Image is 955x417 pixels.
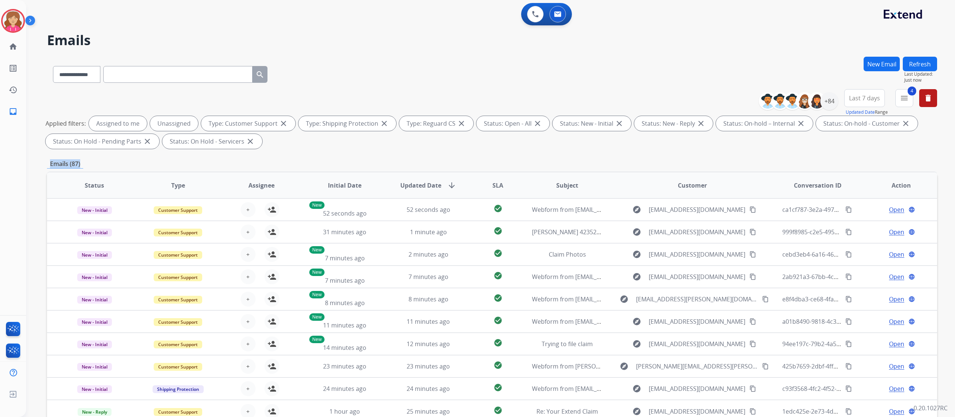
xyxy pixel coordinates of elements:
p: New [309,336,325,343]
span: Subject [556,181,578,190]
mat-icon: close [615,119,624,128]
mat-icon: check_circle [494,249,502,258]
span: Customer Support [154,296,202,304]
span: New - Reply [78,408,112,416]
span: [EMAIL_ADDRESS][DOMAIN_NAME] [649,272,745,281]
mat-icon: explore [632,250,641,259]
mat-icon: check_circle [494,361,502,370]
div: Unassigned [150,116,198,131]
span: Open [889,205,904,214]
button: Refresh [903,57,937,71]
mat-icon: person_add [267,272,276,281]
span: [EMAIL_ADDRESS][DOMAIN_NAME] [649,317,745,326]
mat-icon: inbox [9,107,18,116]
button: + [241,314,256,329]
div: Status: On-hold – Internal [716,116,813,131]
span: Webform from [EMAIL_ADDRESS][DOMAIN_NAME] on [DATE] [532,385,701,393]
mat-icon: person_add [267,295,276,304]
mat-icon: person_add [267,384,276,393]
span: + [246,407,250,416]
mat-icon: language [908,296,915,302]
mat-icon: close [901,119,910,128]
span: Open [889,339,904,348]
span: Type [171,181,185,190]
mat-icon: content_copy [749,273,756,280]
mat-icon: content_copy [845,408,852,415]
mat-icon: content_copy [762,296,769,302]
span: Customer Support [154,273,202,281]
span: 12 minutes ago [407,340,450,348]
mat-icon: explore [632,384,641,393]
mat-icon: language [908,206,915,213]
mat-icon: check_circle [494,316,502,325]
mat-icon: person_add [267,228,276,236]
mat-icon: arrow_downward [447,181,456,190]
mat-icon: language [908,363,915,370]
mat-icon: person_add [267,339,276,348]
mat-icon: content_copy [762,363,769,370]
span: 23 minutes ago [323,362,366,370]
h2: Emails [47,33,937,48]
span: Webform from [EMAIL_ADDRESS][DOMAIN_NAME] on [DATE] [532,317,701,326]
mat-icon: content_copy [749,318,756,325]
span: Customer Support [154,229,202,236]
mat-icon: content_copy [845,318,852,325]
span: Shipping Protection [153,385,204,393]
span: Customer Support [154,206,202,214]
mat-icon: language [908,273,915,280]
mat-icon: content_copy [845,296,852,302]
span: 8 minutes ago [408,295,448,303]
span: + [246,339,250,348]
span: 2ab921a3-67bb-4c66-ae54-afbc27d53cf1 [782,273,895,281]
mat-icon: explore [632,228,641,236]
span: 4 [908,87,916,95]
span: New - Initial [77,296,112,304]
span: [EMAIL_ADDRESS][DOMAIN_NAME] [649,339,745,348]
mat-icon: check_circle [494,406,502,415]
span: + [246,295,250,304]
button: + [241,381,256,396]
span: + [246,384,250,393]
mat-icon: check_circle [494,338,502,347]
button: + [241,225,256,239]
button: + [241,247,256,262]
span: 23 minutes ago [407,362,450,370]
mat-icon: check_circle [494,271,502,280]
span: Customer [678,181,707,190]
span: Webform from [EMAIL_ADDRESS][DOMAIN_NAME] on [DATE] [532,206,701,214]
span: [EMAIL_ADDRESS][DOMAIN_NAME] [649,384,745,393]
span: Conversation ID [794,181,842,190]
mat-icon: language [908,318,915,325]
mat-icon: close [796,119,805,128]
mat-icon: explore [620,362,629,371]
span: Open [889,250,904,259]
span: e8f4dba3-ce68-4fa2-afb9-750aafe8fae4 [782,295,890,303]
mat-icon: check_circle [494,204,502,213]
span: Updated Date [400,181,441,190]
p: Applied filters: [46,119,86,128]
span: + [246,272,250,281]
th: Action [854,172,937,198]
p: New [309,313,325,321]
mat-icon: content_copy [749,385,756,392]
mat-icon: close [696,119,705,128]
span: Webform from [EMAIL_ADDRESS][DOMAIN_NAME] on [DATE] [532,273,701,281]
button: Updated Date [846,109,875,115]
span: + [246,205,250,214]
span: 8 minutes ago [325,299,365,307]
p: Emails (87) [47,159,83,169]
mat-icon: content_copy [845,251,852,258]
span: 11 minutes ago [323,321,366,329]
mat-icon: menu [900,94,909,103]
span: Last 7 days [849,97,880,100]
span: 1edc425e-2e73-4de8-a51f-8faedd8cd7ca [782,407,895,416]
span: Open [889,317,904,326]
span: New - Initial [77,341,112,348]
span: Status [85,181,104,190]
div: Status: New - Initial [552,116,631,131]
span: + [246,317,250,326]
span: + [246,228,250,236]
mat-icon: delete [924,94,933,103]
mat-icon: content_copy [749,229,756,235]
span: Open [889,295,904,304]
